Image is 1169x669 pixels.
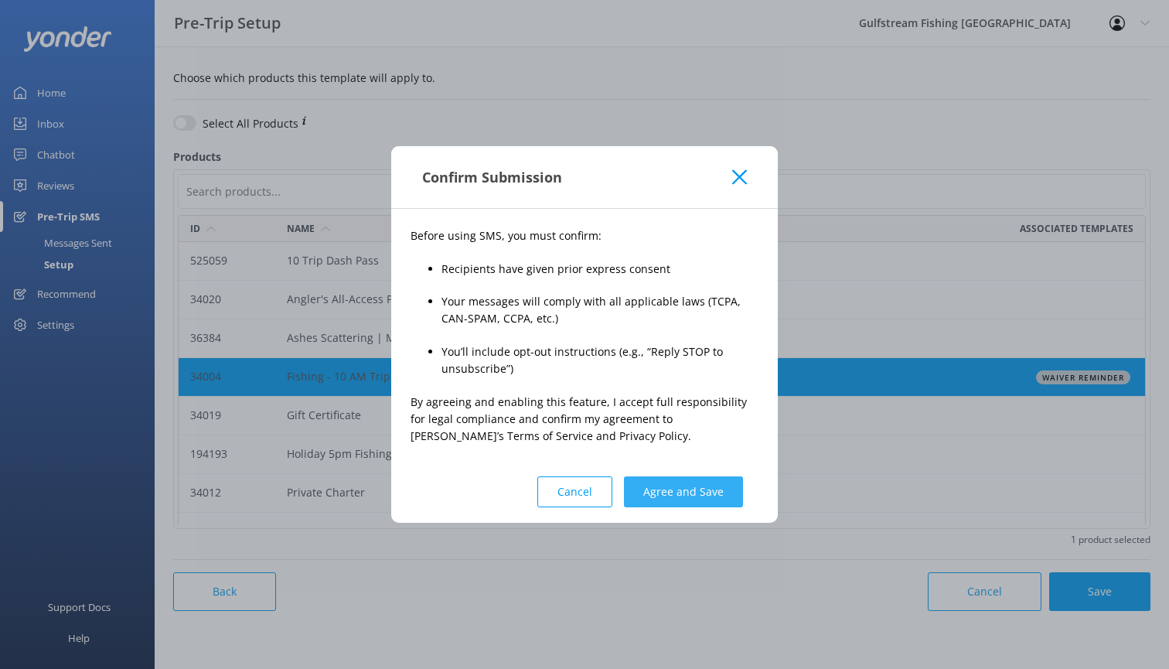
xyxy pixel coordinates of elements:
button: Close [732,169,747,185]
p: Before using SMS, you must confirm: [411,227,758,244]
li: Recipients have given prior express consent [441,261,758,278]
p: By agreeing and enabling this feature, I accept full responsibility for legal compliance and conf... [411,394,758,445]
button: Cancel [537,476,612,507]
button: Agree and Save [624,476,743,507]
div: Confirm Submission [422,165,732,190]
li: You’ll include opt-out instructions (e.g., “Reply STOP to unsubscribe”) [441,343,758,378]
li: Your messages will comply with all applicable laws (TCPA, CAN-SPAM, CCPA, etc.) [441,293,758,328]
